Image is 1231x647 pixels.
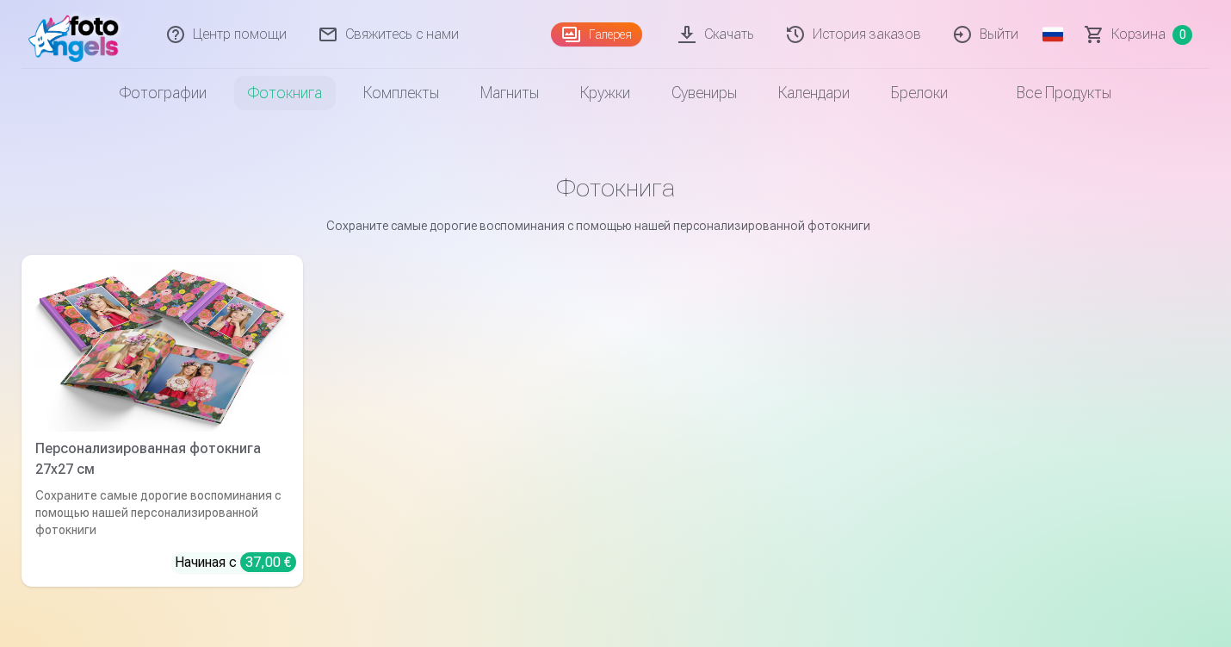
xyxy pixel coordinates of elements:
[560,69,651,117] a: Кружки
[22,255,303,587] a: Персонализированная фотокнига 27x27 смПерсонализированная фотокнига 27x27 смСохраните самые дорог...
[1172,25,1192,45] span: 0
[1111,24,1166,45] span: Корзина
[870,69,968,117] a: Брелоки
[651,69,758,117] a: Сувениры
[35,172,1196,203] h1: Фотокнига
[28,7,127,62] img: /fa1
[326,217,905,234] p: Сохраните самые дорогие воспоминания с помощью нашей персонализированной фотокниги
[227,69,343,117] a: Фотокнига
[28,487,296,538] div: Сохраните самые дорогие воспоминания с помощью нашей персонализированной фотокниги
[175,552,296,573] div: Начиная с
[551,22,642,47] a: Галерея
[343,69,460,117] a: Комплекты
[968,69,1132,117] a: Все продукты
[99,69,227,117] a: Фотографии
[758,69,870,117] a: Календари
[460,69,560,117] a: Магниты
[28,439,296,480] div: Персонализированная фотокнига 27x27 см
[35,262,289,432] img: Персонализированная фотокнига 27x27 см
[240,552,296,572] div: 37,00 €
